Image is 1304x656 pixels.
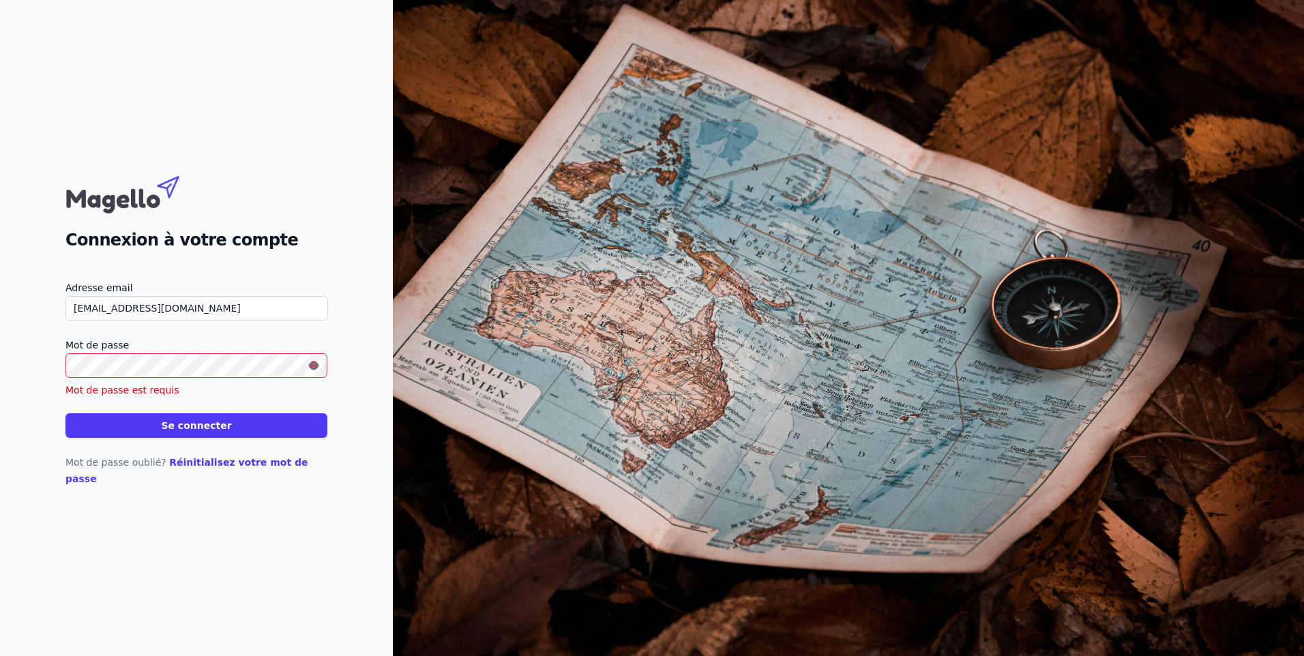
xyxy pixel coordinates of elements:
[65,169,209,217] img: Magello
[65,457,308,484] a: Réinitialisez votre mot de passe
[65,337,327,353] label: Mot de passe
[65,383,327,397] p: Mot de passe est requis
[65,454,327,487] p: Mot de passe oublié?
[65,280,327,296] label: Adresse email
[65,228,327,252] h2: Connexion à votre compte
[65,413,327,438] button: Se connecter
